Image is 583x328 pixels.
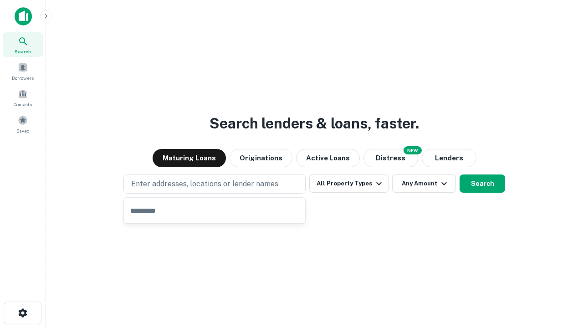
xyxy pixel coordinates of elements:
div: NEW [404,146,422,154]
span: Borrowers [12,74,34,82]
img: capitalize-icon.png [15,7,32,26]
button: All Property Types [309,174,389,193]
a: Search [3,32,43,57]
span: Saved [16,127,30,134]
span: Contacts [14,101,32,108]
button: Lenders [422,149,476,167]
h3: Search lenders & loans, faster. [210,113,419,134]
button: Any Amount [392,174,456,193]
iframe: Chat Widget [537,255,583,299]
a: Borrowers [3,59,43,83]
button: Enter addresses, locations or lender names [123,174,306,194]
button: Active Loans [296,149,360,167]
button: Originations [230,149,292,167]
span: Search [15,48,31,55]
button: Search distressed loans with lien and other non-mortgage details. [363,149,418,167]
a: Saved [3,112,43,136]
a: Contacts [3,85,43,110]
p: Enter addresses, locations or lender names [131,179,278,190]
button: Maturing Loans [153,149,226,167]
button: Search [460,174,505,193]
